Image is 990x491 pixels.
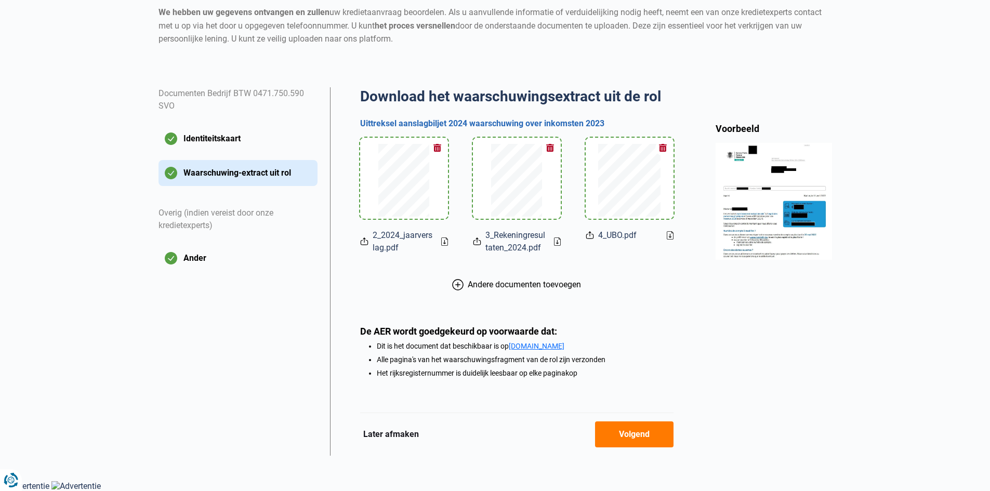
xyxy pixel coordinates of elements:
[159,21,802,44] font: door de onderstaande documenten te uploaden. Deze zijn essentieel voor het verkrijgen van uw pers...
[377,342,509,350] font: Dit is het document dat beschikbaar is op
[360,428,422,441] button: Later afmaken
[441,237,448,246] a: Download
[377,355,605,364] font: Alle pagina's van het waarschuwingsfragment van de rol zijn verzonden
[159,7,329,17] font: We hebben uw gegevens ontvangen en zullen
[183,168,291,178] font: Waarschuwing-extract uit rol
[375,21,455,31] font: het proces versnellen
[595,421,674,447] button: Volgend
[360,118,604,128] font: Uittreksel aanslagbiljet 2024 waarschuwing over inkomsten 2023
[51,481,101,491] img: Advertentie
[159,7,822,31] font: . Als u aanvullende informatie of verduidelijking nodig heeft, neemt een van onze kredietexperts ...
[377,369,577,377] font: Het rijksregisternummer is duidelijk leesbaar op elke paginakop
[667,231,674,240] a: Download
[509,342,564,350] a: [DOMAIN_NAME]
[554,237,561,246] a: Download
[363,429,419,439] font: Later afmaken
[183,253,206,263] font: Ander
[716,143,832,259] img: belastingcertificaat
[159,160,318,186] button: Waarschuwing-extract uit rol
[716,123,759,134] font: Voorbeeld
[360,326,557,337] font: De AER wordt goedgekeurd op voorwaarde dat:
[598,230,637,240] font: 4_UBO.pdf
[360,88,661,105] font: Download het waarschuwingsextract uit de rol
[159,208,273,230] font: Overig (indien vereist door onze kredietexperts)
[329,7,444,17] font: uw kredietaanvraag beoordelen
[159,245,318,271] button: Ander
[485,230,545,253] font: 3_Rekeningresultaten_2024.pdf
[159,126,318,152] button: Identiteitskaart
[468,280,581,289] font: Andere documenten toevoegen
[373,230,432,253] font: 2_2024_jaarverslag.pdf
[360,279,674,290] button: Andere documenten toevoegen
[159,88,304,111] font: Documenten Bedrijf BTW 0471.750.590 SVO
[183,134,241,143] font: Identiteitskaart
[619,429,650,439] font: Volgend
